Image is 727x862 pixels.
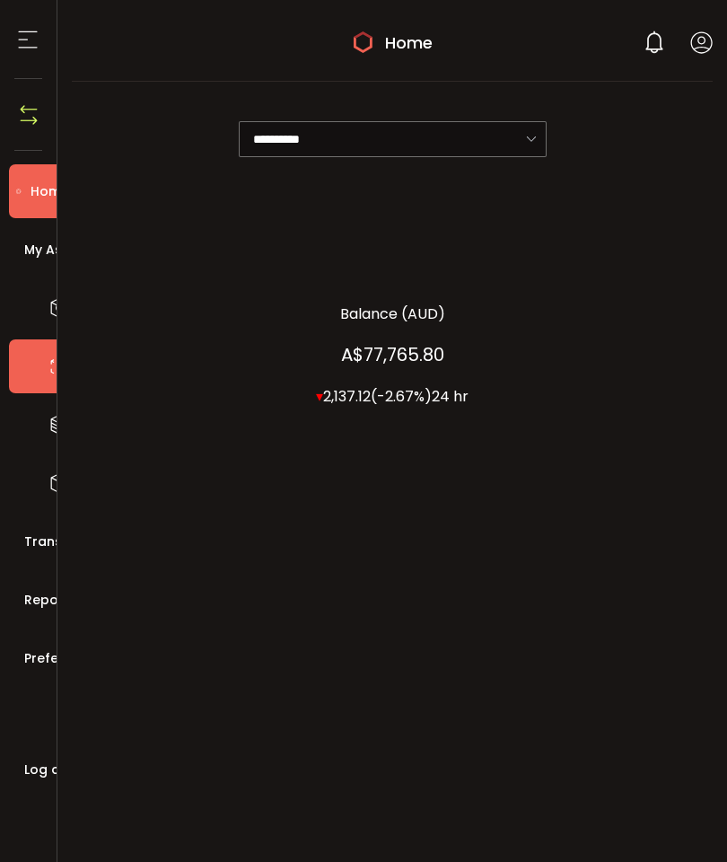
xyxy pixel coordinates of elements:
iframe: Chat Widget [637,776,727,862]
span: Home [385,31,433,55]
img: N4P5cjLOiQAAAABJRU5ErkJggg== [15,101,42,128]
span: Home [31,179,69,205]
span: Reporting [24,587,89,613]
span: Log out [24,757,74,783]
span: Preferences [24,646,103,672]
span: Transfers [24,529,88,555]
span: My Assets [24,237,90,263]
